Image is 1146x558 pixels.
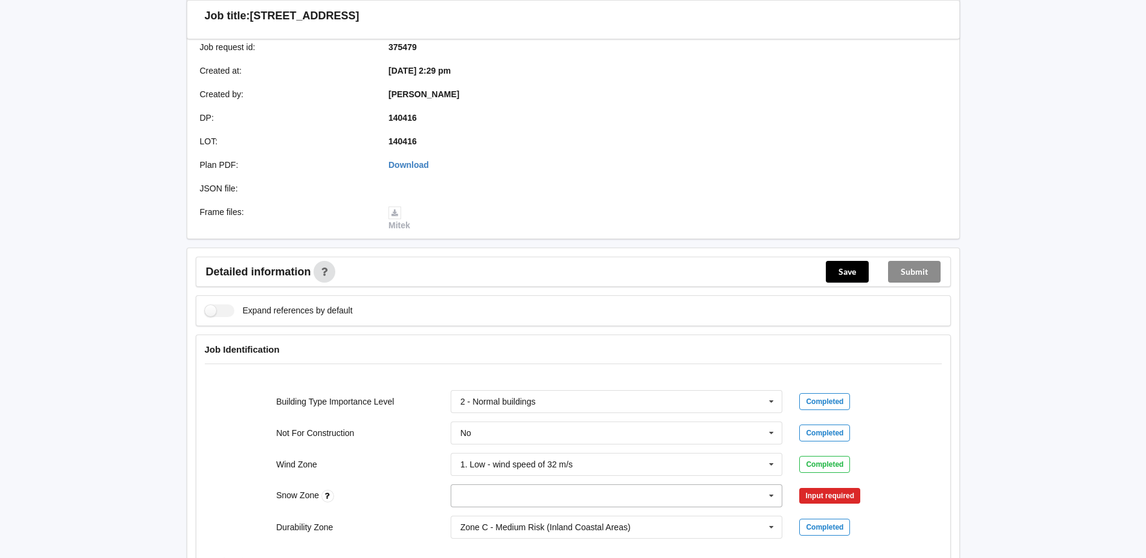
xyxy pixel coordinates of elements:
[250,9,359,23] h3: [STREET_ADDRESS]
[192,41,381,53] div: Job request id :
[192,65,381,77] div: Created at :
[826,261,869,283] button: Save
[388,89,459,99] b: [PERSON_NAME]
[388,113,417,123] b: 140416
[206,266,311,277] span: Detailed information
[799,456,850,473] div: Completed
[799,425,850,441] div: Completed
[799,488,860,504] div: Input required
[388,66,451,75] b: [DATE] 2:29 pm
[276,522,333,532] label: Durability Zone
[192,182,381,194] div: JSON file :
[192,206,381,231] div: Frame files :
[192,112,381,124] div: DP :
[205,304,353,317] label: Expand references by default
[388,160,429,170] a: Download
[460,523,631,531] div: Zone C - Medium Risk (Inland Coastal Areas)
[799,519,850,536] div: Completed
[388,42,417,52] b: 375479
[192,88,381,100] div: Created by :
[205,9,250,23] h3: Job title:
[460,429,471,437] div: No
[192,159,381,171] div: Plan PDF :
[799,393,850,410] div: Completed
[205,344,942,355] h4: Job Identification
[276,490,321,500] label: Snow Zone
[460,460,573,469] div: 1. Low - wind speed of 32 m/s
[276,397,394,406] label: Building Type Importance Level
[276,460,317,469] label: Wind Zone
[276,428,354,438] label: Not For Construction
[192,135,381,147] div: LOT :
[388,207,410,230] a: Mitek
[460,397,536,406] div: 2 - Normal buildings
[388,136,417,146] b: 140416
